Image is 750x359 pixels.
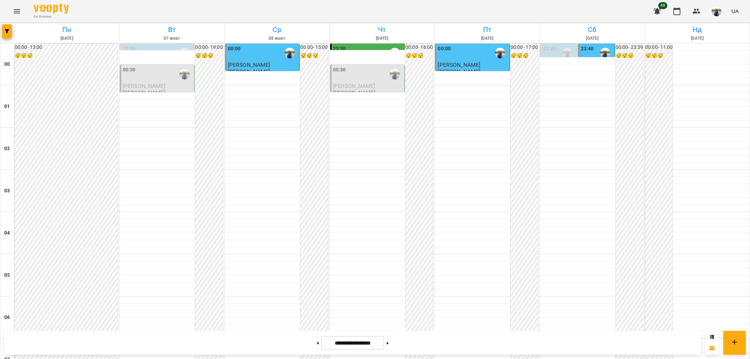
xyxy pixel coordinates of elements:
[712,6,722,16] img: 79bf113477beb734b35379532aeced2e.jpg
[4,271,10,279] h6: 05
[658,2,667,9] span: 49
[333,66,346,74] label: 00:30
[541,35,643,42] h6: [DATE]
[331,35,434,42] h6: [DATE]
[438,69,480,75] p: [PERSON_NAME]
[34,4,69,14] img: Voopty Logo
[34,14,69,19] span: For Business
[284,48,295,58] img: Олійник Алла
[300,44,328,51] h6: 00:00 - 13:00
[226,24,328,35] h6: Ср
[436,35,538,42] h6: [DATE]
[731,7,739,15] span: UA
[333,83,376,89] span: [PERSON_NAME]
[4,145,10,153] h6: 02
[541,24,643,35] h6: Сб
[228,69,270,75] p: [PERSON_NAME]
[226,35,328,42] h6: 08 жовт
[438,45,451,53] label: 00:00
[600,48,610,58] img: Олійник Алла
[646,24,749,35] h6: Нд
[4,229,10,237] h6: 04
[645,52,673,60] h6: 😴😴😴
[179,69,190,79] img: Олійник Алла
[4,60,10,68] h6: 00
[645,44,673,51] h6: 00:00 - 11:00
[333,90,376,96] p: [PERSON_NAME]
[581,45,594,53] label: 23:40
[300,52,328,60] h6: 😴😴😴
[123,66,136,74] label: 00:30
[616,52,643,60] h6: 😴😴😴
[123,45,136,53] label: 23:30
[390,69,400,79] img: Олійник Алла
[562,48,573,58] img: Олійник Алла
[729,5,742,18] button: UA
[195,52,223,60] h6: 😴😴😴
[4,314,10,321] h6: 06
[195,44,223,51] h6: 00:00 - 19:00
[495,48,505,58] img: Олійник Алла
[438,62,480,68] span: [PERSON_NAME]
[436,24,538,35] h6: Пт
[405,44,433,51] h6: 00:00 - 16:00
[15,24,118,35] h6: Пн
[123,83,165,89] span: [PERSON_NAME]
[15,44,118,51] h6: 00:00 - 13:00
[543,45,556,53] label: 23:40
[4,103,10,110] h6: 01
[228,62,270,68] span: [PERSON_NAME]
[333,45,346,53] label: 23:30
[15,52,118,60] h6: 😴😴😴
[4,187,10,195] h6: 03
[179,48,190,58] img: Олійник Алла
[616,44,643,51] h6: 00:00 - 23:59
[8,3,25,20] button: Menu
[121,35,223,42] h6: 07 жовт
[123,90,165,96] p: [PERSON_NAME]
[511,44,538,51] h6: 00:00 - 17:00
[331,24,434,35] h6: Чт
[405,52,433,60] h6: 😴😴😴
[228,45,241,53] label: 00:00
[390,48,400,58] img: Олійник Алла
[646,35,749,42] h6: [DATE]
[15,35,118,42] h6: [DATE]
[511,52,538,60] h6: 😴😴😴
[121,24,223,35] h6: Вт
